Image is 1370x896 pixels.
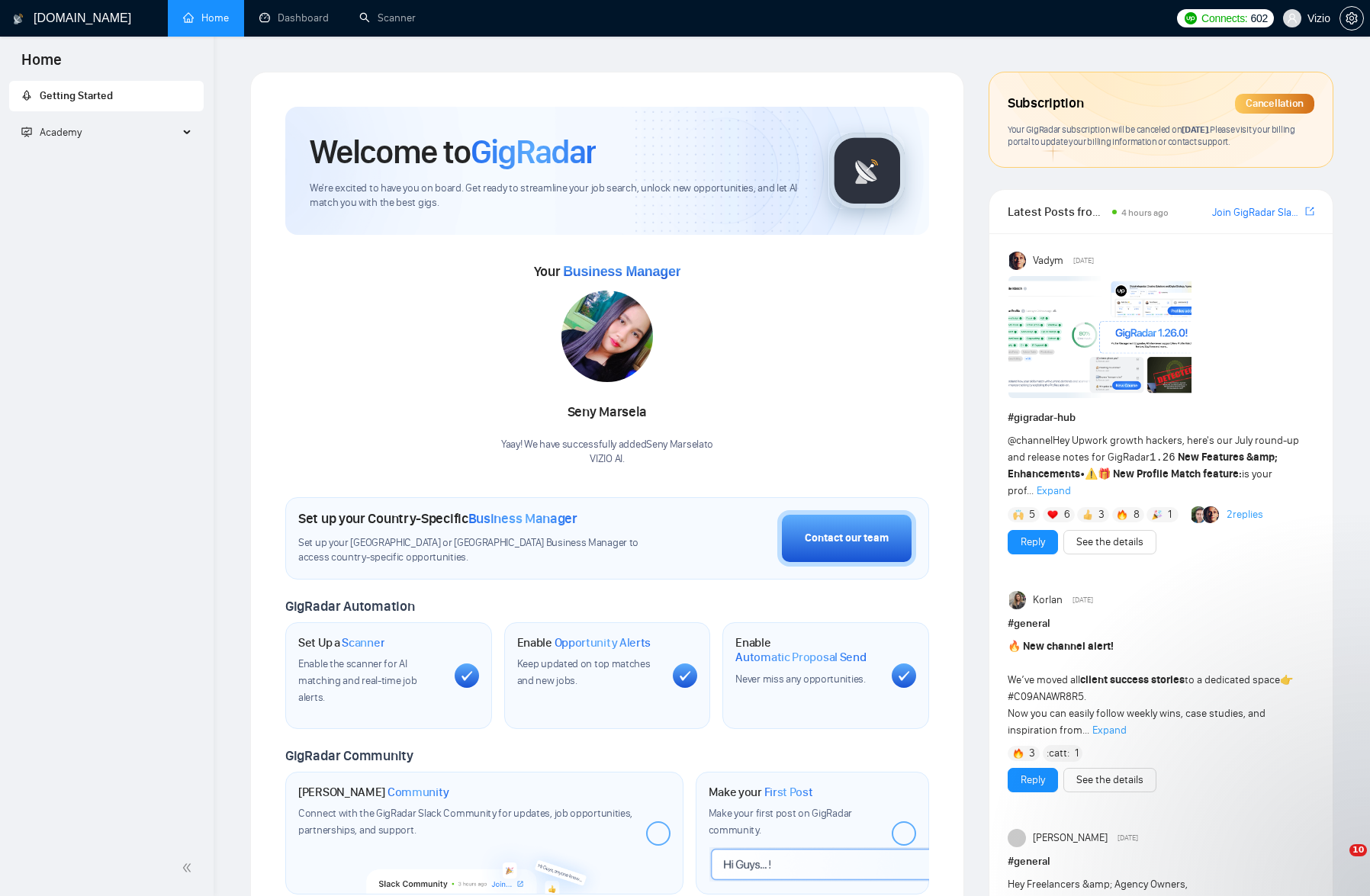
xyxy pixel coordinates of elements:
[1013,509,1024,520] img: 🙌
[310,131,596,172] h1: Welcome to
[183,11,229,24] a: homeHome
[1287,13,1298,24] span: user
[1008,202,1108,221] span: Latest Posts from the GigRadar Community
[21,126,82,139] span: Academy
[1201,10,1247,27] span: Connects:
[1170,124,1210,135] span: on
[1008,615,1314,632] h1: # general
[1047,509,1058,520] img: ❤️
[501,438,713,467] div: Yaay! We have successfully added Seny Marsela to
[388,785,449,800] span: Community
[310,181,804,210] span: We're excited to have you on board. Get ready to streamline your job search, unlock new opportuni...
[501,452,713,467] p: VIZIO AI .
[21,90,32,101] span: rocket
[1192,506,1208,523] img: Alex B
[1008,434,1053,447] span: @channel
[1073,593,1093,607] span: [DATE]
[342,635,384,650] span: Scanner
[1339,6,1364,31] button: setting
[1063,530,1156,554] button: See the details
[298,510,577,527] h1: Set up your Country-Specific
[1082,509,1093,520] img: 👍
[805,530,889,547] div: Contact our team
[1305,204,1314,219] a: export
[298,536,669,565] span: Set up your [GEOGRAPHIC_DATA] or [GEOGRAPHIC_DATA] Business Manager to access country-specific op...
[1349,844,1367,856] span: 10
[1047,745,1069,762] span: :catt:
[1185,12,1197,24] img: upwork-logo.png
[1008,530,1058,554] button: Reply
[1033,592,1063,609] span: Korlan
[1008,690,1084,703] span: #C09ANAWR8R5
[735,673,865,686] span: Never miss any opportunities.
[1073,254,1094,268] span: [DATE]
[1008,451,1278,480] strong: New Features &amp; Enhancements
[1029,746,1035,761] span: 3
[1009,252,1027,270] img: Vadym
[1227,507,1263,522] a: 2replies
[1021,534,1045,551] a: Reply
[1008,640,1021,653] span: 🔥
[298,635,384,650] h1: Set Up a
[1280,673,1293,686] span: 👉
[468,510,577,527] span: Business Manager
[1092,724,1127,737] span: Expand
[709,807,852,837] span: Make your first post on GigRadar community.
[1008,276,1192,398] img: F09AC4U7ATU-image.png
[1098,467,1111,480] span: 🎁
[1033,252,1063,269] span: Vadym
[1339,12,1364,24] a: setting
[1098,507,1105,522] span: 3
[1013,748,1024,759] img: 🔥
[1021,772,1045,788] a: Reply
[1085,467,1098,480] span: ⚠️
[298,785,449,800] h1: [PERSON_NAME]
[1182,124,1210,135] span: [DATE] .
[829,133,905,209] img: gigradar-logo.png
[40,89,113,102] span: Getting Started
[777,510,916,567] button: Contact our team
[1305,205,1314,217] span: export
[9,81,204,111] li: Getting Started
[1023,640,1114,653] strong: New channel alert!
[709,785,813,800] h1: Make your
[1008,853,1314,870] h1: # general
[561,291,653,382] img: 1698919173900-IMG-20231024-WA0027.jpg
[563,264,680,279] span: Business Manager
[1075,746,1079,761] span: 1
[182,860,197,875] span: double-left
[21,127,32,137] span: fund-projection-screen
[517,657,651,687] span: Keep updated on top matches and new jobs.
[359,11,416,24] a: searchScanner
[1033,830,1108,846] span: [PERSON_NAME]
[1152,509,1163,520] img: 🎉
[1080,673,1185,686] strong: client success stories
[1168,507,1172,522] span: 1
[1340,12,1363,24] span: setting
[764,785,813,800] span: First Post
[13,7,24,31] img: logo
[1212,204,1302,221] a: Join GigRadar Slack Community
[1121,207,1169,218] span: 4 hours ago
[1117,509,1127,520] img: 🔥
[1008,91,1083,117] span: Subscription
[1113,467,1242,480] strong: New Profile Match feature:
[298,807,632,837] span: Connect with the GigRadar Slack Community for updates, job opportunities, partnerships, and support.
[1063,768,1156,792] button: See the details
[259,11,329,24] a: dashboardDashboard
[40,126,82,139] span: Academy
[1029,507,1035,522] span: 5
[1008,768,1058,792] button: Reply
[1009,591,1027,609] img: Korlan
[735,635,880,665] h1: Enable
[1076,534,1143,551] a: See the details
[534,263,681,280] span: Your
[1318,844,1355,881] iframe: Intercom live chat
[285,747,413,764] span: GigRadar Community
[1008,124,1295,148] span: Your GigRadar subscription will be canceled Please visit your billing portal to update your billi...
[1037,484,1071,497] span: Expand
[517,635,651,650] h1: Enable
[1250,10,1267,27] span: 602
[366,837,604,894] img: slackcommunity-bg.png
[298,657,416,704] span: Enable the scanner for AI matching and real-time job alerts.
